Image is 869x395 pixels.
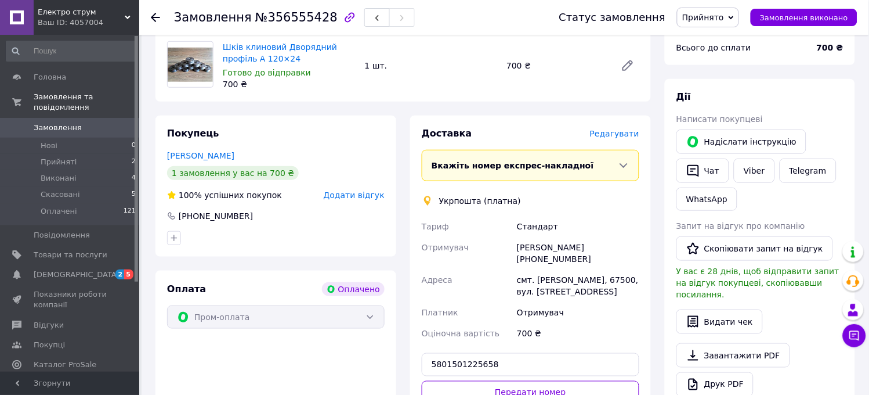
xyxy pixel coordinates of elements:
div: [PERSON_NAME] [PHONE_NUMBER] [515,237,642,270]
div: 700 ₴ [223,78,356,90]
span: Прийняті [41,157,77,167]
a: Завантажити PDF [676,343,790,368]
span: Товари та послуги [34,250,107,260]
span: Платник [422,308,458,317]
div: 700 ₴ [502,58,611,74]
div: 1 шт. [360,58,502,74]
span: Покупець [167,128,219,139]
a: Viber [734,159,774,183]
div: 700 ₴ [515,323,642,344]
span: 2 [115,270,125,279]
span: Скасовані [41,189,80,200]
span: 100% [179,191,202,200]
span: Доставка [422,128,472,139]
button: Видати чек [676,310,763,334]
span: №356555428 [255,10,338,24]
img: Шків клиновий Дворядний профіль А 120×24 [168,48,213,82]
span: Замовлення виконано [760,13,848,22]
div: 1 замовлення у вас на 700 ₴ [167,166,299,180]
span: Додати відгук [324,191,385,200]
b: 700 ₴ [817,43,843,52]
span: Прийнято [682,13,724,22]
div: Стандарт [515,216,642,237]
span: Оплата [167,283,206,295]
span: Готово до відправки [223,68,311,77]
span: Замовлення та повідомлення [34,92,139,113]
span: Повідомлення [34,230,90,240]
button: Замовлення виконано [751,9,857,26]
span: [DEMOGRAPHIC_DATA] [34,270,120,280]
div: успішних покупок [167,189,282,201]
div: смт. [PERSON_NAME], 67500, вул. [STREET_ADDRESS] [515,270,642,302]
button: Чат [676,159,729,183]
span: 2 [132,157,136,167]
span: Електро струм [38,7,125,17]
span: Тариф [422,222,449,231]
button: Чат з покупцем [843,324,866,347]
span: Дії [676,91,691,102]
span: Виконані [41,173,77,184]
span: Написати покупцеві [676,114,763,124]
span: 4 [132,173,136,184]
span: 121 [124,206,136,217]
input: Пошук [6,41,137,62]
button: Надіслати інструкцію [676,130,806,154]
span: Покупці [34,340,65,350]
span: Головна [34,72,66,82]
a: [PERSON_NAME] [167,151,234,160]
a: Шків клиновий Дворядний профіль А 120×24 [223,42,337,63]
span: Запит на відгук про компанію [676,221,805,231]
a: Telegram [780,159,837,183]
span: Адреса [422,275,452,285]
span: Оплачені [41,206,77,217]
div: [PHONE_NUMBER] [178,210,254,222]
div: Повернутися назад [151,12,160,23]
span: Оціночна вартість [422,329,499,338]
span: У вас є 28 днів, щоб відправити запит на відгук покупцеві, скопіювавши посилання. [676,267,839,299]
div: Ваш ID: 4057004 [38,17,139,28]
span: Редагувати [590,129,639,138]
button: Скопіювати запит на відгук [676,236,833,261]
span: Замовлення [34,123,82,133]
span: 5 [132,189,136,200]
span: Показники роботи компанії [34,289,107,310]
span: 5 [124,270,133,279]
div: Укрпошта (платна) [436,195,524,207]
span: Замовлення [174,10,252,24]
span: 0 [132,141,136,151]
div: Статус замовлення [559,12,666,23]
input: Номер експрес-накладної [422,353,639,376]
span: Всього до сплати [676,43,751,52]
div: Отримувач [515,302,642,323]
a: Редагувати [616,54,639,77]
a: WhatsApp [676,188,737,211]
span: Вкажіть номер експрес-накладної [432,161,594,170]
span: Нові [41,141,57,151]
span: Відгуки [34,320,64,331]
span: Каталог ProSale [34,360,96,370]
span: Отримувач [422,243,469,252]
div: Оплачено [322,282,385,296]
